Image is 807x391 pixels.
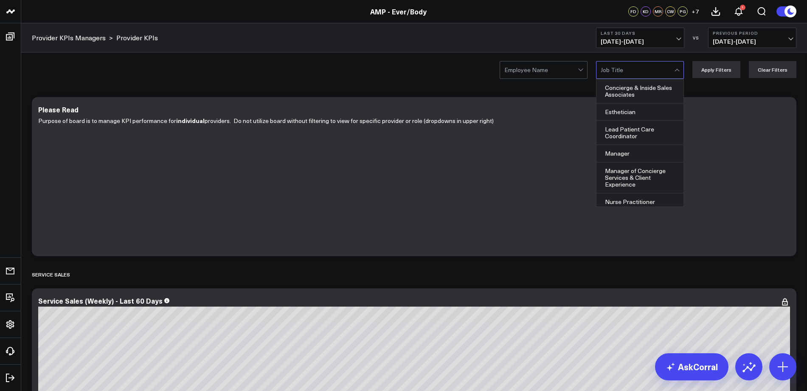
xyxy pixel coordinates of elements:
[601,31,680,36] b: Last 30 Days
[749,61,796,78] button: Clear Filters
[596,145,683,162] div: Manager
[32,265,70,284] div: Service Sales
[38,296,163,305] div: Service Sales (Weekly) - Last 60 Days
[596,162,683,193] div: Manager of Concierge Services & Client Experience
[32,33,106,42] a: Provider KPIs Managers
[713,38,792,45] span: [DATE] - [DATE]
[708,28,796,48] button: Previous Period[DATE]-[DATE]
[116,33,158,42] a: Provider KPIs
[689,35,704,40] div: VS
[692,61,740,78] button: Apply Filters
[740,5,745,10] div: 1
[596,121,683,145] div: Lead Patient Care Coordinator
[596,79,683,103] div: Concierge & Inside Sales Associates
[38,105,79,114] div: Please Read
[596,103,683,121] div: Esthetician
[596,28,684,48] button: Last 30 Days[DATE]-[DATE]
[596,193,683,211] div: Nurse Practitioner
[713,31,792,36] b: Previous Period
[628,6,638,17] div: FD
[370,7,427,16] a: AMP - Ever/Body
[678,6,688,17] div: PG
[655,353,728,380] a: AskCorral
[38,115,784,126] p: Purpose of board is to manage KPI performance for providers. Do not utilize board without filteri...
[32,33,113,42] div: >
[641,6,651,17] div: KD
[601,38,680,45] span: [DATE] - [DATE]
[690,6,700,17] button: +7
[665,6,675,17] div: CW
[692,8,699,14] span: + 7
[176,116,205,125] b: individual
[653,6,663,17] div: MR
